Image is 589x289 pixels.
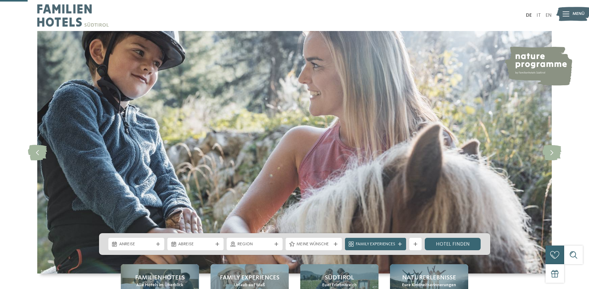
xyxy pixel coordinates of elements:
img: nature programme by Familienhotels Südtirol [504,47,572,86]
span: Euer Erlebnisreich [322,282,357,288]
span: Meine Wünsche [297,241,331,247]
a: Hotel finden [425,238,481,250]
span: Family Experiences [356,241,395,247]
span: Anreise [119,241,154,247]
span: Südtirol [325,273,354,282]
span: Region [238,241,272,247]
span: Eure Kindheitserinnerungen [402,282,456,288]
a: IT [537,13,541,18]
span: Menü [573,11,585,17]
a: DE [526,13,532,18]
a: EN [546,13,552,18]
span: Family Experiences [220,273,279,282]
span: Naturerlebnisse [402,273,456,282]
span: Familienhotels [135,273,185,282]
img: Familienhotels Südtirol: The happy family places [37,31,552,273]
span: Urlaub auf Maß [234,282,265,288]
span: Abreise [178,241,213,247]
span: Alle Hotels im Überblick [136,282,183,288]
